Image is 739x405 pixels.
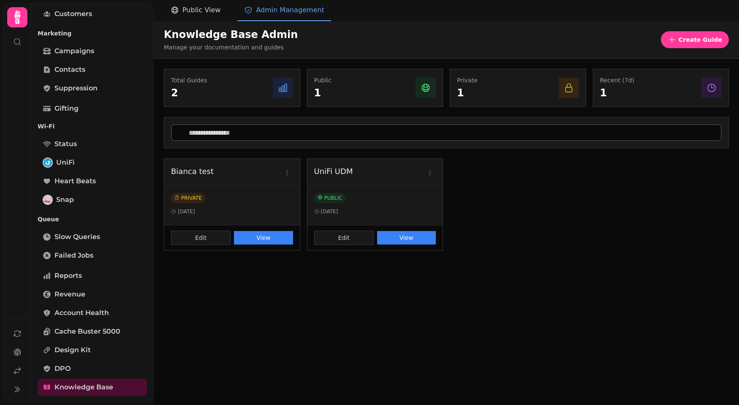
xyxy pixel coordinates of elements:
a: Gifting [38,100,147,117]
img: Snap [43,196,52,204]
button: Edit [314,231,374,245]
p: Total Guides [171,76,207,84]
a: Reports [38,267,147,284]
p: 1 [314,86,331,100]
button: View [234,231,293,245]
span: UniFi [56,158,75,168]
p: 2 [171,86,207,100]
span: Status [54,139,77,149]
a: Suppression [38,80,147,97]
a: Knowledge Base [38,379,147,396]
a: DPO [38,360,147,377]
a: SnapSnap [38,191,147,208]
p: 1 [457,86,478,100]
button: View [377,231,436,245]
button: Create Guide [661,31,729,48]
a: Cache Buster 5000 [38,323,147,340]
span: Knowledge Base [54,382,113,392]
a: Contacts [38,61,147,78]
a: Slow Queries [38,228,147,245]
span: [DATE] [321,208,338,215]
h3: Bianca test [171,166,281,177]
span: Slow Queries [54,232,100,242]
p: Wi-Fi [38,119,147,134]
span: Suppression [54,83,98,93]
span: [DATE] [178,208,195,215]
img: UniFi [43,158,52,167]
span: Create Guide [679,37,722,43]
a: Account Health [38,304,147,321]
a: Failed Jobs [38,247,147,264]
span: Revenue [54,289,85,299]
span: Account Health [54,308,109,318]
button: Edit [171,231,231,245]
p: Recent (7d) [600,76,635,84]
p: 1 [600,86,635,100]
span: PUBLIC [314,193,346,203]
span: Cache Buster 5000 [54,326,120,337]
span: Campaigns [54,46,94,56]
p: Marketing [38,26,147,41]
a: Revenue [38,286,147,303]
p: Private [457,76,478,84]
h3: UniFi UDM [314,166,424,177]
a: Heart beats [38,173,147,190]
p: Queue [38,212,147,227]
a: Campaigns [38,43,147,60]
span: Public View [182,5,220,15]
span: Design Kit [54,345,91,355]
span: Gifting [54,103,79,114]
span: Admin Management [256,5,324,15]
span: Contacts [54,65,85,75]
span: Customers [54,9,92,19]
span: Failed Jobs [54,250,93,261]
a: Design Kit [38,342,147,359]
h1: Knowledge Base Admin [164,28,298,41]
a: Customers [38,5,147,22]
p: Manage your documentation and guides [164,43,298,52]
a: Status [38,136,147,152]
span: Snap [56,195,74,205]
span: DPO [54,364,71,374]
span: Heart beats [54,176,96,186]
span: PRIVATE [171,193,205,203]
a: UniFiUniFi [38,154,147,171]
p: Public [314,76,331,84]
span: Reports [54,271,82,281]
